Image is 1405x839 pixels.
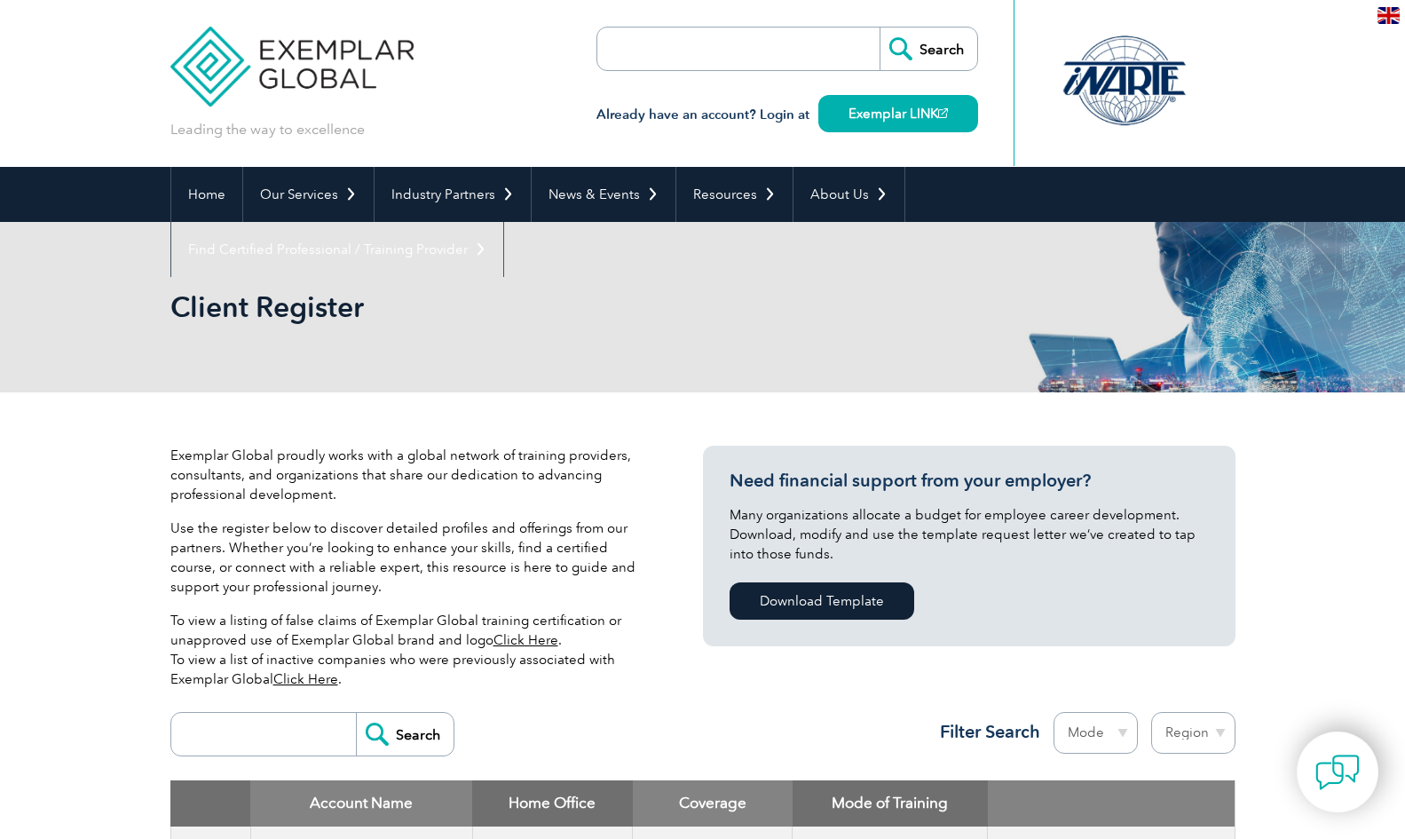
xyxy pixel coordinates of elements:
input: Search [880,28,977,70]
a: About Us [793,167,904,222]
img: open_square.png [938,108,948,118]
a: Click Here [273,671,338,687]
h3: Need financial support from your employer? [730,470,1209,492]
img: contact-chat.png [1315,750,1360,795]
p: Use the register below to discover detailed profiles and offerings from our partners. Whether you... [170,518,650,597]
p: To view a listing of false claims of Exemplar Global training certification or unapproved use of ... [170,611,650,689]
p: Many organizations allocate a budget for employee career development. Download, modify and use th... [730,505,1209,564]
p: Exemplar Global proudly works with a global network of training providers, consultants, and organ... [170,446,650,504]
th: Mode of Training: activate to sort column ascending [793,780,988,827]
h3: Already have an account? Login at [596,104,978,126]
th: : activate to sort column ascending [988,780,1235,827]
th: Coverage: activate to sort column ascending [633,780,793,827]
a: Exemplar LINK [818,95,978,132]
a: Resources [676,167,793,222]
h2: Client Register [170,293,916,321]
a: Click Here [493,632,558,648]
h3: Filter Search [929,721,1040,743]
th: Home Office: activate to sort column ascending [472,780,633,827]
a: News & Events [532,167,675,222]
a: Industry Partners [375,167,531,222]
p: Leading the way to excellence [170,120,365,139]
input: Search [356,713,454,756]
th: Account Name: activate to sort column descending [250,780,472,827]
a: Home [171,167,242,222]
a: Our Services [243,167,374,222]
img: en [1377,7,1400,24]
a: Download Template [730,582,914,620]
a: Find Certified Professional / Training Provider [171,222,503,277]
